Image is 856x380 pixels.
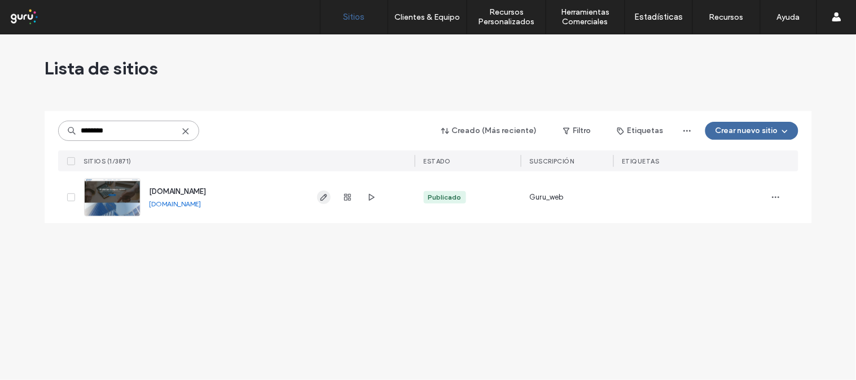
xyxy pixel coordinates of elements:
div: Publicado [428,192,462,202]
label: Ayuda [777,12,800,22]
label: Recursos Personalizados [467,7,546,26]
button: Etiquetas [607,122,674,140]
button: Creado (Más reciente) [432,122,547,140]
button: Crear nuevo sitio [705,122,798,140]
label: Sitios [344,12,365,22]
span: ETIQUETAS [622,157,660,165]
span: Ayuda [24,8,55,18]
label: Herramientas Comerciales [546,7,625,26]
a: [DOMAIN_NAME] [150,187,207,196]
label: Recursos [709,12,744,22]
button: Filtro [552,122,603,140]
span: Lista de sitios [45,57,159,79]
a: [DOMAIN_NAME] [150,200,201,208]
label: Clientes & Equipo [395,12,460,22]
span: Guru_web [530,192,564,203]
span: Suscripción [530,157,575,165]
span: ESTADO [424,157,451,165]
span: SITIOS (1/3871) [84,157,132,165]
label: Estadísticas [635,12,683,22]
